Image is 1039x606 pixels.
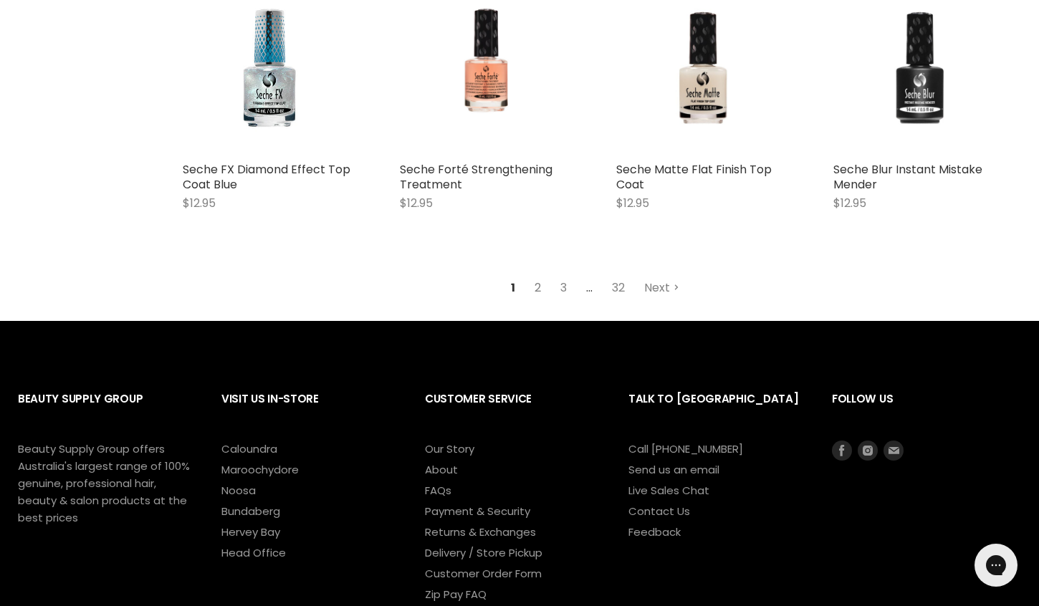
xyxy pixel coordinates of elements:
[628,381,803,441] h2: Talk to [GEOGRAPHIC_DATA]
[221,462,299,477] a: Maroochydore
[221,545,286,560] a: Head Office
[183,195,216,211] span: $12.95
[628,441,743,456] a: Call [PHONE_NUMBER]
[604,275,633,301] a: 32
[616,195,649,211] span: $12.95
[628,524,681,539] a: Feedback
[552,275,575,301] a: 3
[425,587,487,602] a: Zip Pay FAQ
[18,381,193,441] h2: Beauty Supply Group
[628,483,709,498] a: Live Sales Chat
[527,275,549,301] a: 2
[636,275,687,301] a: Next
[578,275,600,301] span: ...
[425,441,474,456] a: Our Story
[400,161,552,193] a: Seche Forté Strengthening Treatment
[628,462,719,477] a: Send us an email
[628,504,690,519] a: Contact Us
[221,441,277,456] a: Caloundra
[18,441,190,526] p: Beauty Supply Group offers Australia's largest range of 100% genuine, professional hair, beauty &...
[616,161,772,193] a: Seche Matte Flat Finish Top Coat
[833,161,982,193] a: Seche Blur Instant Mistake Mender
[221,483,256,498] a: Noosa
[425,483,451,498] a: FAQs
[425,566,542,581] a: Customer Order Form
[400,195,433,211] span: $12.95
[425,524,536,539] a: Returns & Exchanges
[221,524,280,539] a: Hervey Bay
[503,275,523,301] span: 1
[425,504,530,519] a: Payment & Security
[425,462,458,477] a: About
[221,381,396,441] h2: Visit Us In-Store
[833,195,866,211] span: $12.95
[425,381,600,441] h2: Customer Service
[221,504,280,519] a: Bundaberg
[832,381,1021,441] h2: Follow us
[183,161,350,193] a: Seche FX Diamond Effect Top Coat Blue
[425,545,542,560] a: Delivery / Store Pickup
[967,539,1025,592] iframe: Gorgias live chat messenger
